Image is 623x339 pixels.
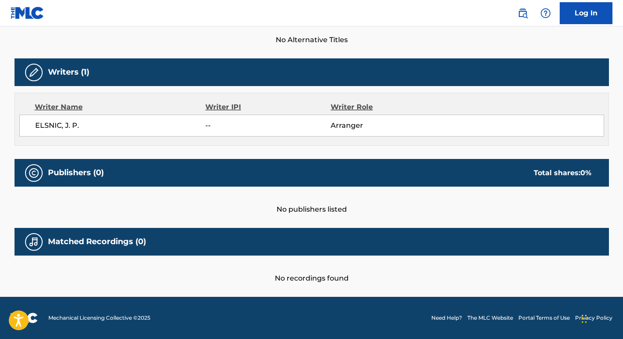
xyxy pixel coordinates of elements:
img: MLC Logo [11,7,44,19]
div: Writer Name [35,102,206,112]
a: Privacy Policy [575,314,612,322]
span: ELSNIC, J. P. [35,120,206,131]
h5: Matched Recordings (0) [48,237,146,247]
div: Total shares: [534,168,591,178]
img: Writers [29,67,39,78]
div: Help [537,4,554,22]
a: Log In [560,2,612,24]
a: Portal Terms of Use [518,314,570,322]
div: No publishers listed [15,187,609,215]
img: help [540,8,551,18]
iframe: Chat Widget [579,297,623,339]
div: Drag [582,306,587,332]
span: -- [205,120,330,131]
img: Matched Recordings [29,237,39,247]
span: Mechanical Licensing Collective © 2025 [48,314,150,322]
img: search [517,8,528,18]
h5: Writers (1) [48,67,89,77]
div: Writer IPI [205,102,331,112]
h5: Publishers (0) [48,168,104,178]
a: Need Help? [431,314,462,322]
a: Public Search [514,4,532,22]
span: Arranger [331,120,444,131]
img: logo [11,313,38,323]
span: 0 % [580,169,591,177]
a: The MLC Website [467,314,513,322]
span: No Alternative Titles [15,35,609,45]
img: Publishers [29,168,39,178]
div: No recordings found [15,256,609,284]
div: Writer Role [331,102,444,112]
